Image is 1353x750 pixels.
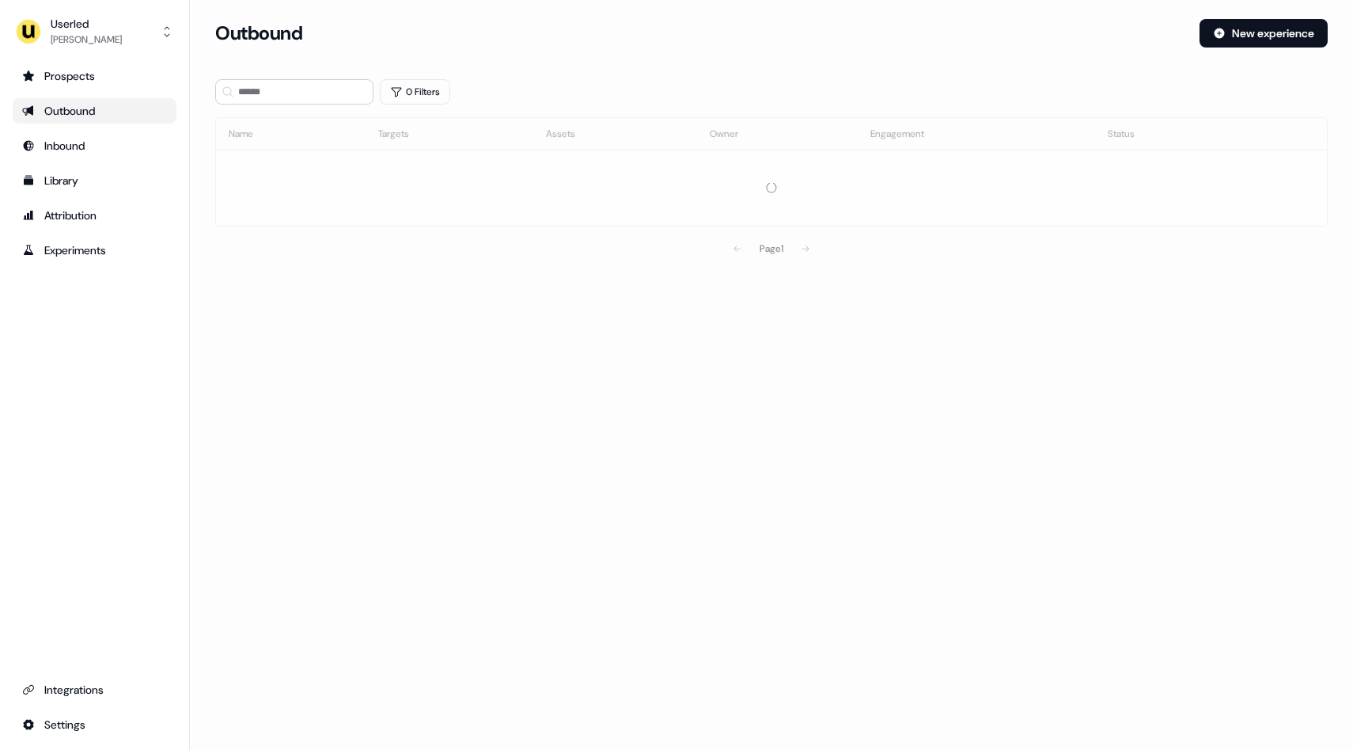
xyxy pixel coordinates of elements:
h3: Outbound [215,21,302,45]
a: Go to prospects [13,63,176,89]
a: Go to integrations [13,677,176,702]
button: New experience [1200,19,1328,48]
div: Prospects [22,68,167,84]
a: Go to Inbound [13,133,176,158]
div: Integrations [22,682,167,698]
div: Library [22,173,167,188]
a: Go to integrations [13,712,176,737]
div: Userled [51,16,122,32]
button: Userled[PERSON_NAME] [13,13,176,51]
div: Settings [22,717,167,733]
button: 0 Filters [380,79,450,105]
div: [PERSON_NAME] [51,32,122,48]
div: Attribution [22,207,167,223]
div: Outbound [22,103,167,119]
a: Go to attribution [13,203,176,228]
div: Inbound [22,138,167,154]
div: Experiments [22,242,167,258]
a: Go to templates [13,168,176,193]
a: Go to outbound experience [13,98,176,124]
a: Go to experiments [13,238,176,263]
